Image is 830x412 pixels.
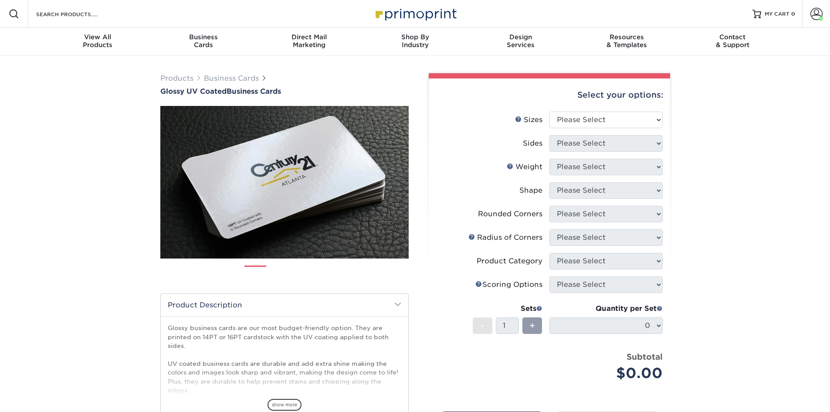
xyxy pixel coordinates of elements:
[362,28,468,56] a: Shop ByIndustry
[204,74,259,82] a: Business Cards
[475,279,542,290] div: Scoring Options
[468,33,574,41] span: Design
[160,87,409,95] h1: Business Cards
[160,87,409,95] a: Glossy UV CoatedBusiness Cards
[160,87,227,95] span: Glossy UV Coated
[791,11,795,17] span: 0
[256,33,362,41] span: Direct Mail
[574,33,680,41] span: Resources
[160,74,193,82] a: Products
[574,28,680,56] a: Resources& Templates
[477,256,542,266] div: Product Category
[362,33,468,41] span: Shop By
[765,10,789,18] span: MY CART
[468,28,574,56] a: DesignServices
[268,399,302,411] span: show more
[45,28,151,56] a: View AllProducts
[507,162,542,172] div: Weight
[256,33,362,49] div: Marketing
[680,28,786,56] a: Contact& Support
[468,33,574,49] div: Services
[150,33,256,49] div: Cards
[523,138,542,149] div: Sides
[515,115,542,125] div: Sizes
[160,58,409,306] img: Glossy UV Coated 01
[274,262,295,284] img: Business Cards 02
[481,319,484,332] span: -
[35,9,120,19] input: SEARCH PRODUCTS.....
[362,33,468,49] div: Industry
[574,33,680,49] div: & Templates
[150,28,256,56] a: BusinessCards
[45,33,151,49] div: Products
[45,33,151,41] span: View All
[680,33,786,49] div: & Support
[161,294,408,316] h2: Product Description
[529,319,535,332] span: +
[372,4,459,23] img: Primoprint
[303,262,325,284] img: Business Cards 03
[519,185,542,196] div: Shape
[556,363,663,384] div: $0.00
[150,33,256,41] span: Business
[478,209,542,219] div: Rounded Corners
[627,352,663,361] strong: Subtotal
[473,303,542,314] div: Sets
[244,262,266,284] img: Business Cards 01
[468,232,542,243] div: Radius of Corners
[680,33,786,41] span: Contact
[549,303,663,314] div: Quantity per Set
[256,28,362,56] a: Direct MailMarketing
[436,78,663,112] div: Select your options:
